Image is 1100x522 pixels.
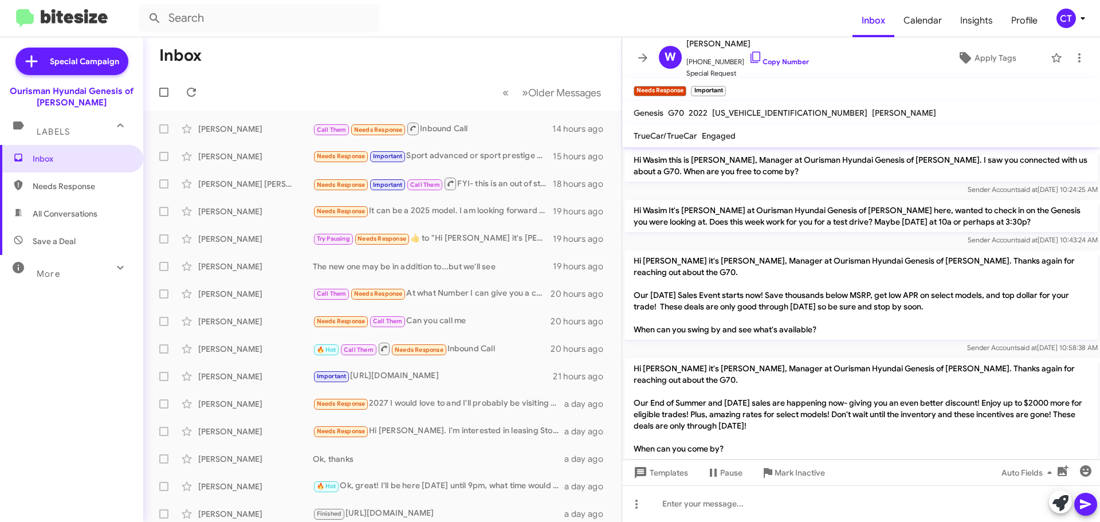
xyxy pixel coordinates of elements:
[553,233,612,245] div: 19 hours ago
[313,453,564,465] div: Ok, thanks
[198,123,313,135] div: [PERSON_NAME]
[515,81,608,104] button: Next
[198,233,313,245] div: [PERSON_NAME]
[198,508,313,520] div: [PERSON_NAME]
[317,346,336,354] span: 🔥 Hot
[317,427,366,435] span: Needs Response
[313,176,553,191] div: FYI- this is an out of state car so I know to focus on the "your price" line. zeths price was 49,...
[551,316,612,327] div: 20 hours ago
[631,462,688,483] span: Templates
[313,342,551,356] div: Inbound Call
[551,288,612,300] div: 20 hours ago
[624,150,1098,182] p: Hi Wasim this is [PERSON_NAME], Manager at Ourisman Hyundai Genesis of [PERSON_NAME]. I saw you c...
[697,462,752,483] button: Pause
[313,425,564,438] div: Hi [PERSON_NAME]. I'm interested in leasing Stock #7325483 36/10 Zip is 20850 Tier 1 $0 DAS No tr...
[313,287,551,300] div: At what Number I can give you a call ??
[354,290,403,297] span: Needs Response
[317,400,366,407] span: Needs Response
[1017,185,1038,194] span: said at
[313,205,553,218] div: It can be a 2025 model. I am looking forward to staying below $40k with a $35k target.
[313,121,552,136] div: Inbound Call
[968,185,1098,194] span: Sender Account [DATE] 10:24:25 AM
[624,200,1098,232] p: Hi Wasim It's [PERSON_NAME] at Ourisman Hyundai Genesis of [PERSON_NAME] here, wanted to check in...
[198,426,313,437] div: [PERSON_NAME]
[198,178,313,190] div: [PERSON_NAME] [PERSON_NAME]
[522,85,528,100] span: »
[968,236,1098,244] span: Sender Account [DATE] 10:43:24 AM
[686,50,809,68] span: [PHONE_NUMBER]
[496,81,608,104] nav: Page navigation example
[894,4,951,37] span: Calendar
[553,178,612,190] div: 18 hours ago
[951,4,1002,37] a: Insights
[198,151,313,162] div: [PERSON_NAME]
[198,371,313,382] div: [PERSON_NAME]
[354,126,403,134] span: Needs Response
[752,462,834,483] button: Mark Inactive
[33,236,76,247] span: Save a Deal
[564,481,612,492] div: a day ago
[317,235,350,242] span: Try Pausing
[528,87,601,99] span: Older Messages
[686,37,809,50] span: [PERSON_NAME]
[317,372,347,380] span: Important
[313,150,553,163] div: Sport advanced or sport prestige would make it much more better
[33,208,97,219] span: All Conversations
[686,68,809,79] span: Special Request
[317,290,347,297] span: Call Them
[564,508,612,520] div: a day ago
[967,343,1098,352] span: Sender Account [DATE] 10:58:38 AM
[502,85,509,100] span: «
[634,86,686,96] small: Needs Response
[553,371,612,382] div: 21 hours ago
[1001,462,1056,483] span: Auto Fields
[665,48,676,66] span: W
[317,482,336,490] span: 🔥 Hot
[317,317,366,325] span: Needs Response
[37,127,70,137] span: Labels
[373,181,403,189] span: Important
[992,462,1066,483] button: Auto Fields
[313,397,564,410] div: 2027 I would love to and I'll probably be visiting you guys but alas till then it probably doesn'...
[564,426,612,437] div: a day ago
[313,480,564,493] div: Ok, great! I'll be here [DATE] until 9pm, what time would work best?
[198,398,313,410] div: [PERSON_NAME]
[720,462,742,483] span: Pause
[198,481,313,492] div: [PERSON_NAME]
[198,261,313,272] div: [PERSON_NAME]
[373,152,403,160] span: Important
[872,108,936,118] span: [PERSON_NAME]
[317,207,366,215] span: Needs Response
[198,206,313,217] div: [PERSON_NAME]
[553,151,612,162] div: 15 hours ago
[852,4,894,37] a: Inbox
[313,232,553,245] div: ​👍​ to " Hi [PERSON_NAME] it's [PERSON_NAME] at Ourisman Hyundai Genesis of [PERSON_NAME]. Our En...
[668,108,684,118] span: G70
[373,317,403,325] span: Call Them
[317,510,342,517] span: Finished
[624,358,1098,459] p: Hi [PERSON_NAME] it's [PERSON_NAME], Manager at Ourisman Hyundai Genesis of [PERSON_NAME]. Thanks...
[313,261,553,272] div: The new one may be in addition to...but we'll see
[622,462,697,483] button: Templates
[198,343,313,355] div: [PERSON_NAME]
[313,370,553,383] div: [URL][DOMAIN_NAME]
[1002,4,1047,37] a: Profile
[395,346,443,354] span: Needs Response
[553,261,612,272] div: 19 hours ago
[37,269,60,279] span: More
[496,81,516,104] button: Previous
[712,108,867,118] span: [US_VEHICLE_IDENTIFICATION_NUMBER]
[198,288,313,300] div: [PERSON_NAME]
[317,126,347,134] span: Call Them
[564,398,612,410] div: a day ago
[317,181,366,189] span: Needs Response
[33,153,130,164] span: Inbox
[313,315,551,328] div: Can you call me
[50,56,119,67] span: Special Campaign
[410,181,440,189] span: Call Them
[198,453,313,465] div: [PERSON_NAME]
[33,180,130,192] span: Needs Response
